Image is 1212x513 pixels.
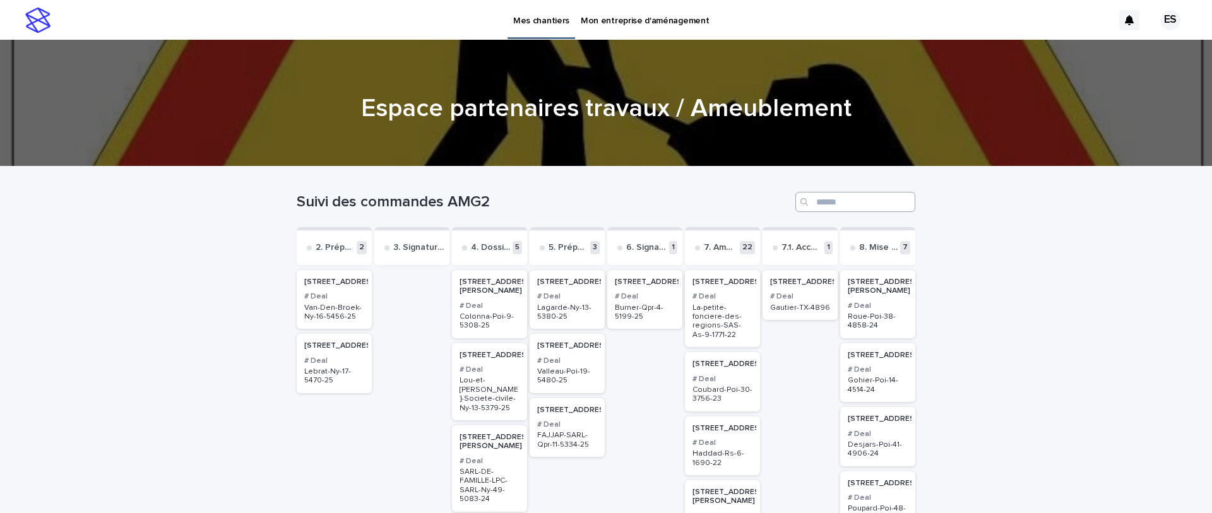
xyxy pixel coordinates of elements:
p: SARL-DE-FAMILLE-LPC-SARL-Ny-49-5083-24 [460,468,520,504]
a: [STREET_ADDRESS]# DealGohier-Poi-14-4514-24 [840,343,915,402]
p: [STREET_ADDRESS][PERSON_NAME] [460,433,534,451]
h3: # Deal [615,292,675,302]
h3: # Deal [692,292,752,302]
p: 3 [590,241,600,254]
p: [STREET_ADDRESS] [304,278,379,286]
p: Desjars-Poi-41-4906-24 [848,440,908,459]
p: 5. Préparation de l'acte notarié [549,242,588,253]
p: 6. Signature de l'acte notarié [626,242,667,253]
p: 3. Signature compromis [393,242,444,253]
p: 4. Dossier de financement [471,242,510,253]
h3: # Deal [692,374,752,384]
p: [STREET_ADDRESS][PERSON_NAME] [692,488,767,506]
h3: # Deal [848,301,908,311]
a: [STREET_ADDRESS]# DealLagarde-Ny-13-5380-25 [530,270,605,329]
p: [STREET_ADDRESS] [692,424,767,433]
p: [STREET_ADDRESS] [848,351,922,360]
p: [STREET_ADDRESS] [537,278,612,286]
p: Lebrat-Ny-17-5470-25 [304,367,364,386]
h3: # Deal [460,301,520,311]
h3: # Deal [848,365,908,375]
p: 22 [740,241,755,254]
a: [STREET_ADDRESS]# DealVan-Den-Broek-Ny-16-5456-25 [297,270,372,329]
p: Roue-Poi-38-4858-24 [848,312,908,331]
h3: # Deal [770,292,830,302]
h3: # Deal [304,292,364,302]
p: [STREET_ADDRESS] [848,415,922,423]
p: [STREET_ADDRESS] [304,341,379,350]
p: FAJJAP-SARL-Qpr-11-5334-25 [537,431,597,449]
a: [STREET_ADDRESS]# DealValleau-Poi-19-5480-25 [530,334,605,392]
a: [STREET_ADDRESS]# DealGautier-TX-4896 [763,270,838,320]
p: 5 [513,241,522,254]
p: Van-Den-Broek-Ny-16-5456-25 [304,304,364,322]
p: Burner-Qpr-4-5199-25 [615,304,675,322]
a: [STREET_ADDRESS]# DealCoubard-Poi-30-3756-23 [685,352,760,411]
a: [STREET_ADDRESS]# DealLa-petite-fonciere-des-regions-SAS-As-9-1771-22 [685,270,760,347]
p: [STREET_ADDRESS][PERSON_NAME] [848,278,922,296]
p: [STREET_ADDRESS] [460,351,534,360]
div: ES [1160,10,1180,30]
p: 2. Préparation compromis [316,242,354,253]
p: Colonna-Poi-9-5308-25 [460,312,520,331]
p: [STREET_ADDRESS] [692,360,767,369]
p: 7. Aménagements et travaux [704,242,737,253]
h3: # Deal [537,356,597,366]
p: Haddad-Rs-6-1690-22 [692,449,752,468]
a: [STREET_ADDRESS][PERSON_NAME]# DealSARL-DE-FAMILLE-LPC-SARL-Ny-49-5083-24 [452,425,527,512]
p: Gautier-TX-4896 [770,304,830,312]
p: La-petite-fonciere-des-regions-SAS-As-9-1771-22 [692,304,752,340]
h3: # Deal [460,365,520,375]
a: [STREET_ADDRESS]# DealLou-et-[PERSON_NAME]-Societe-civile-Ny-13-5379-25 [452,343,527,420]
p: 2 [357,241,367,254]
p: 1 [669,241,677,254]
h3: # Deal [848,493,908,503]
p: [STREET_ADDRESS][PERSON_NAME] [460,278,534,296]
p: [STREET_ADDRESS] [770,278,845,286]
a: [STREET_ADDRESS][PERSON_NAME]# DealRoue-Poi-38-4858-24 [840,270,915,338]
p: 7.1. Accompagnement Bevouac travaux uniquement [781,242,822,253]
p: [STREET_ADDRESS] [615,278,689,286]
p: Valleau-Poi-19-5480-25 [537,367,597,386]
p: 7 [900,241,910,254]
input: Search [795,192,915,212]
a: [STREET_ADDRESS]# DealLebrat-Ny-17-5470-25 [297,334,372,392]
a: [STREET_ADDRESS]# DealBurner-Qpr-4-5199-25 [607,270,682,329]
img: stacker-logo-s-only.png [25,8,50,33]
h3: # Deal [460,456,520,466]
p: Lagarde-Ny-13-5380-25 [537,304,597,322]
p: 1 [824,241,833,254]
h3: # Deal [537,420,597,430]
a: [STREET_ADDRESS]# DealDesjars-Poi-41-4906-24 [840,407,915,466]
a: [STREET_ADDRESS][PERSON_NAME]# DealColonna-Poi-9-5308-25 [452,270,527,338]
p: [STREET_ADDRESS] [537,406,612,415]
p: [STREET_ADDRESS] [537,341,612,350]
p: Coubard-Poi-30-3756-23 [692,386,752,404]
h1: Espace partenaires travaux / Ameublement [297,93,915,124]
p: 8. Mise en loc et gestion [859,242,898,253]
h1: Suivi des commandes AMG2 [297,193,790,211]
h3: # Deal [848,429,908,439]
a: [STREET_ADDRESS]# DealFAJJAP-SARL-Qpr-11-5334-25 [530,398,605,457]
p: Lou-et-[PERSON_NAME]-Societe-civile-Ny-13-5379-25 [460,376,520,413]
p: Gohier-Poi-14-4514-24 [848,376,908,394]
h3: # Deal [692,438,752,448]
a: [STREET_ADDRESS]# DealHaddad-Rs-6-1690-22 [685,416,760,475]
p: [STREET_ADDRESS] [848,479,922,488]
h3: # Deal [304,356,364,366]
p: [STREET_ADDRESS] [692,278,767,286]
h3: # Deal [537,292,597,302]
